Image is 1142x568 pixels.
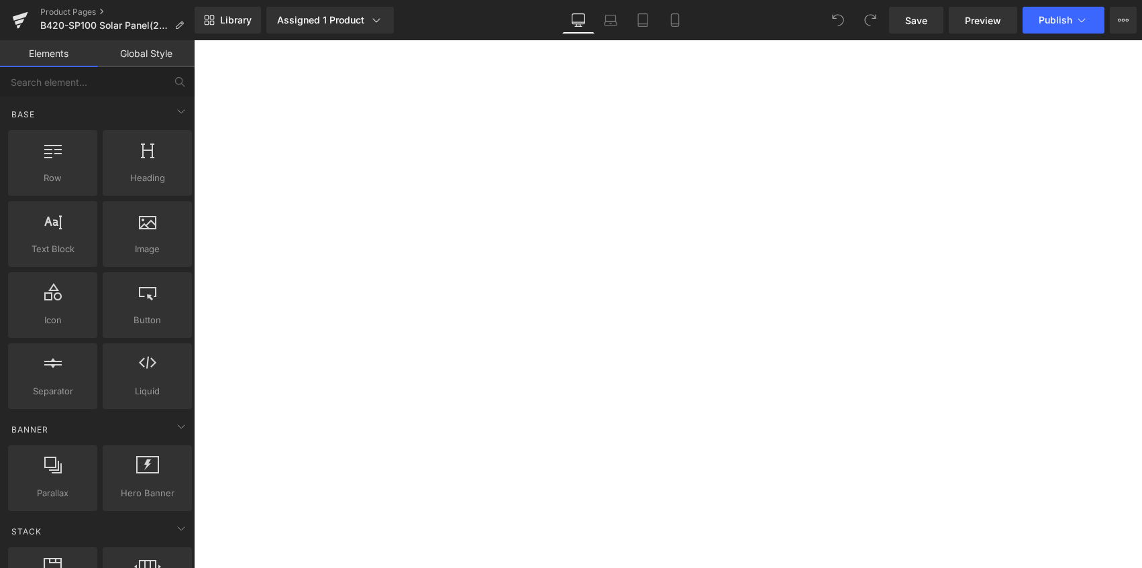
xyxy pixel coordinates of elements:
a: Tablet [627,7,659,34]
div: Assigned 1 Product [277,13,383,27]
a: Mobile [659,7,691,34]
span: Publish [1039,15,1072,25]
span: Button [107,313,188,327]
button: Undo [825,7,851,34]
button: Redo [857,7,884,34]
span: Text Block [12,242,93,256]
button: More [1110,7,1137,34]
a: Global Style [97,40,195,67]
span: Parallax [12,486,93,500]
span: Hero Banner [107,486,188,500]
a: New Library [195,7,261,34]
span: Separator [12,384,93,398]
span: Save [905,13,927,27]
a: Preview [949,7,1017,34]
span: Library [220,14,252,26]
span: Liquid [107,384,188,398]
button: Publish [1023,7,1104,34]
span: B420-SP100 Solar Panel(24V) [40,20,169,31]
span: Heading [107,171,188,185]
a: Product Pages [40,7,195,17]
span: Preview [965,13,1001,27]
a: Laptop [594,7,627,34]
span: Base [10,108,36,121]
span: Stack [10,525,43,538]
a: Desktop [562,7,594,34]
span: Row [12,171,93,185]
span: Image [107,242,188,256]
span: Banner [10,423,50,436]
span: Icon [12,313,93,327]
